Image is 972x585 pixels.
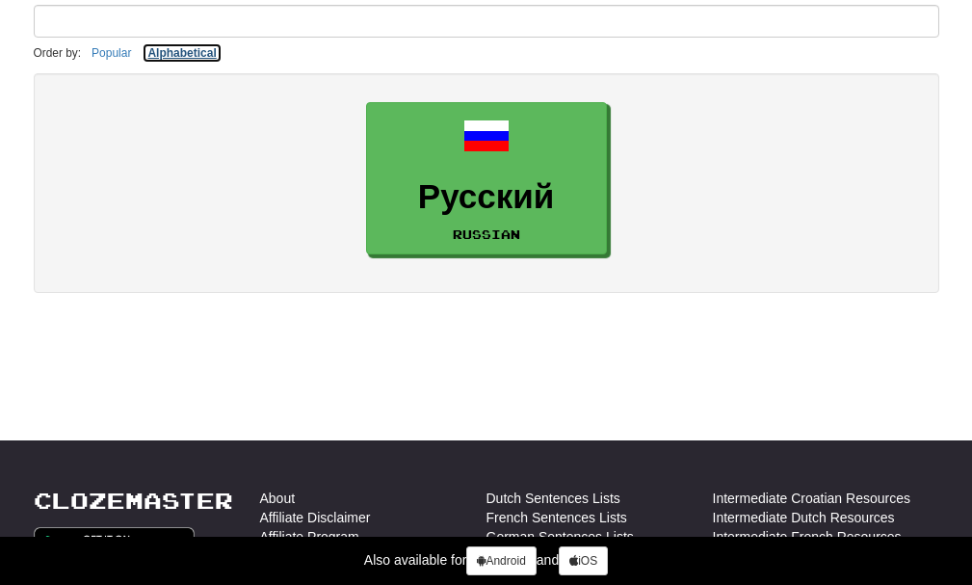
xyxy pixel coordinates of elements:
a: РусскийRussian [366,102,607,255]
a: French Sentences Lists [486,508,627,527]
a: Android [466,546,536,575]
small: Russian [453,227,520,241]
a: About [260,489,296,508]
small: Order by: [34,46,82,60]
a: Intermediate Croatian Resources [713,489,910,508]
a: Intermediate Dutch Resources [713,508,895,527]
img: Get it on Google Play [34,527,196,575]
button: Alphabetical [142,42,222,64]
a: Affiliate Disclaimer [260,508,371,527]
a: iOS [559,546,608,575]
a: Intermediate French Resources [713,527,902,546]
a: Dutch Sentences Lists [486,489,620,508]
a: Affiliate Program [260,527,359,546]
h3: Русский [377,178,596,216]
a: German Sentences Lists [486,527,634,546]
button: Popular [86,42,137,64]
a: Clozemaster [34,489,233,513]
